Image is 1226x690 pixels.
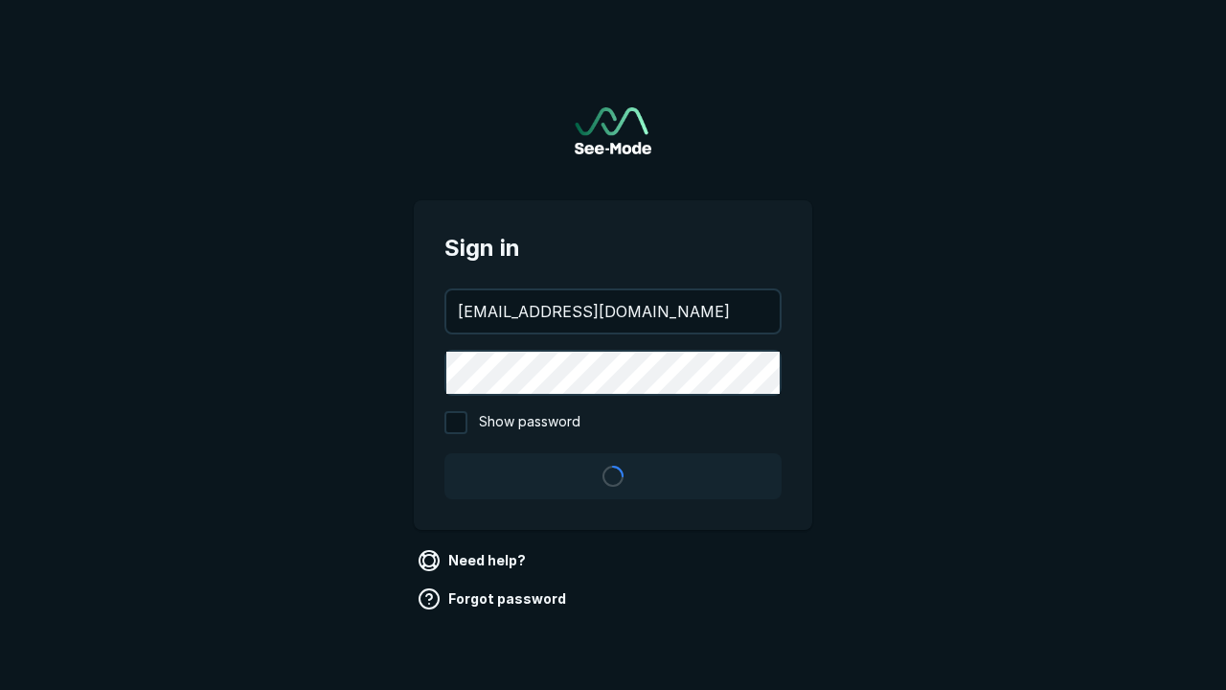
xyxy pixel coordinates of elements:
span: Sign in [444,231,782,265]
span: Show password [479,411,580,434]
a: Forgot password [414,584,574,614]
input: your@email.com [446,290,780,333]
a: Go to sign in [575,107,651,154]
img: See-Mode Logo [575,107,651,154]
a: Need help? [414,545,534,576]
